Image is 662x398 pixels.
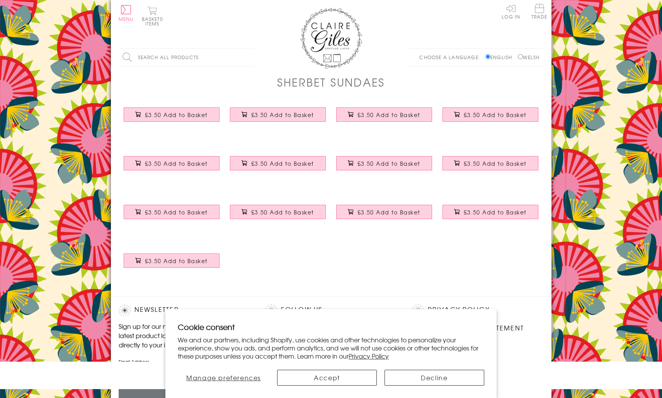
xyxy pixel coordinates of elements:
label: English [485,54,516,61]
span: £3.50 Add to Basket [357,111,420,119]
a: Birthday Card, Pink Age 30, Happy 30th Birthday £3.50 Add to Basket [225,150,331,184]
button: £3.50 Add to Basket [230,107,326,122]
h2: Cookie consent [178,321,484,332]
a: Religious Occassions Card, Circle of Pink Stars, Bat Mitzvah Mazel Tov £3.50 Add to Basket [225,199,331,232]
span: £3.50 Add to Basket [357,208,420,216]
input: English [485,54,490,59]
h2: Newsletter [119,304,250,316]
label: Welsh [518,54,540,61]
span: £3.50 Add to Basket [145,160,208,167]
span: £3.50 Add to Basket [145,257,208,265]
button: Manage preferences [178,370,269,386]
a: Birthday Card, Pink Flower, Happy Birthday to my Fabulous Friend £3.50 Add to Basket [331,199,437,232]
a: New Home Card, Colourful Houses, Hope you'll be very happy in your New Home £3.50 Add to Basket [119,102,225,135]
input: Search all products [119,49,254,66]
button: £3.50 Add to Basket [124,107,220,122]
button: £3.50 Add to Basket [230,205,326,219]
label: Email Address [119,358,250,365]
span: Manage preferences [186,373,261,382]
span: £3.50 Add to Basket [251,208,314,216]
span: £3.50 Add to Basket [464,160,527,167]
button: £3.50 Add to Basket [336,205,432,219]
a: Trade [531,4,548,20]
a: Privacy Policy [349,351,389,361]
p: Choose a language: [419,54,484,61]
a: Birthday Card, Pink Flags, Happy Birthday Granddaughter £3.50 Add to Basket [331,102,437,135]
span: £3.50 Add to Basket [251,111,314,119]
a: Privacy Policy [428,304,489,315]
button: Accept [277,370,377,386]
button: £3.50 Add to Basket [124,156,220,170]
input: Welsh [518,54,523,59]
span: £3.50 Add to Basket [464,208,527,216]
span: Menu [119,15,134,22]
span: £3.50 Add to Basket [251,160,314,167]
a: Birthday Card, Pink Age 70, wishing you a Happy 70th Birthday £3.50 Add to Basket [119,150,225,184]
span: 0 items [145,15,163,27]
button: £3.50 Add to Basket [442,205,538,219]
button: Menu [119,5,134,21]
button: £3.50 Add to Basket [124,205,220,219]
button: £3.50 Add to Basket [336,156,432,170]
span: £3.50 Add to Basket [464,111,527,119]
button: £3.50 Add to Basket [442,156,538,170]
button: Basket0 items [142,6,163,26]
button: £3.50 Add to Basket [230,156,326,170]
img: Claire Giles Greetings Cards [300,8,362,69]
a: Religious Occassions Card, Blue Stars, Bar Mitzvah £3.50 Add to Basket [119,199,225,232]
a: Birthday Card, Blue Stars, Happy Birthday Grandson £3.50 Add to Basket [437,102,544,135]
span: £3.50 Add to Basket [145,111,208,119]
button: £3.50 Add to Basket [336,107,432,122]
span: £3.50 Add to Basket [357,160,420,167]
a: Birthday Card, Patterned Girls, lovely amazing brilliant Sister £3.50 Add to Basket [225,102,331,135]
p: We and our partners, including Shopify, use cookies and other technologies to personalize your ex... [178,336,484,360]
p: Sign up for our newsletter to receive the latest product launches, news and offers directly to yo... [119,321,250,349]
a: Birthday Card, Pink Age 50, Happy 50th Birthday £3.50 Add to Basket [437,150,544,184]
button: Decline [385,370,484,386]
a: Wedding Card, Patterned Hearts, Congratulations on your Engagement £3.50 Add to Basket [119,248,225,281]
h1: Sherbet Sundaes [277,74,385,90]
input: Search [246,49,254,66]
span: £3.50 Add to Basket [145,208,208,216]
a: Congratulations and Good Luck Card, Blue Stars, enjoy your Retirement £3.50 Add to Basket [437,199,544,232]
button: £3.50 Add to Basket [124,253,220,268]
a: Log In [502,4,520,19]
button: £3.50 Add to Basket [442,107,538,122]
span: Trade [531,4,548,19]
h2: Follow Us [265,304,397,316]
a: Birthday Card, Heart, to my wonderful Wife, Happy Birthday £3.50 Add to Basket [331,150,437,184]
